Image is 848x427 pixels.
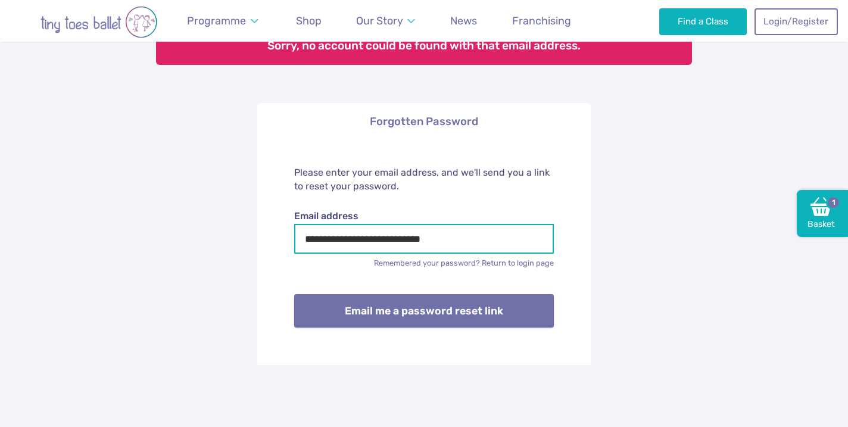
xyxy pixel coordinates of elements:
[294,166,554,193] p: Please enter your email address, and we'll send you a link to reset your password.
[445,8,482,35] a: News
[659,8,747,35] a: Find a Class
[294,294,554,328] button: Email me a password reset link
[15,6,182,38] img: tiny toes ballet
[296,14,322,27] span: Shop
[797,190,848,238] a: Basket1
[374,258,554,267] a: Remembered your password? Return to login page
[351,8,421,35] a: Our Story
[156,28,692,65] div: Sorry, no account could be found with that email address.
[182,8,264,35] a: Programme
[356,14,403,27] span: Our Story
[294,210,554,223] label: Email address
[755,8,838,35] a: Login/Register
[291,8,327,35] a: Shop
[187,14,246,27] span: Programme
[507,8,576,35] a: Franchising
[450,14,477,27] span: News
[826,195,840,210] span: 1
[512,14,571,27] span: Franchising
